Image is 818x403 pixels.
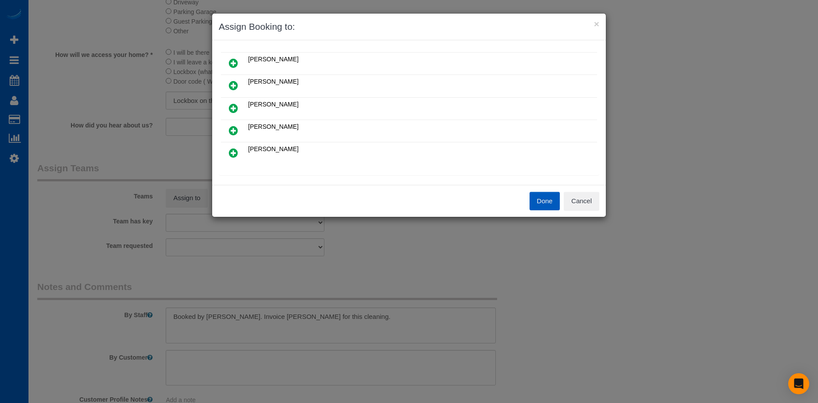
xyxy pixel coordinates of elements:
span: [PERSON_NAME] [248,78,299,85]
span: [PERSON_NAME] [248,101,299,108]
div: Open Intercom Messenger [788,373,809,394]
h3: Assign Booking to: [219,20,599,33]
button: Done [530,192,560,210]
button: × [594,19,599,28]
span: [PERSON_NAME] [248,145,299,152]
button: Cancel [564,192,599,210]
span: [PERSON_NAME] [248,56,299,63]
span: [PERSON_NAME] [248,123,299,130]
